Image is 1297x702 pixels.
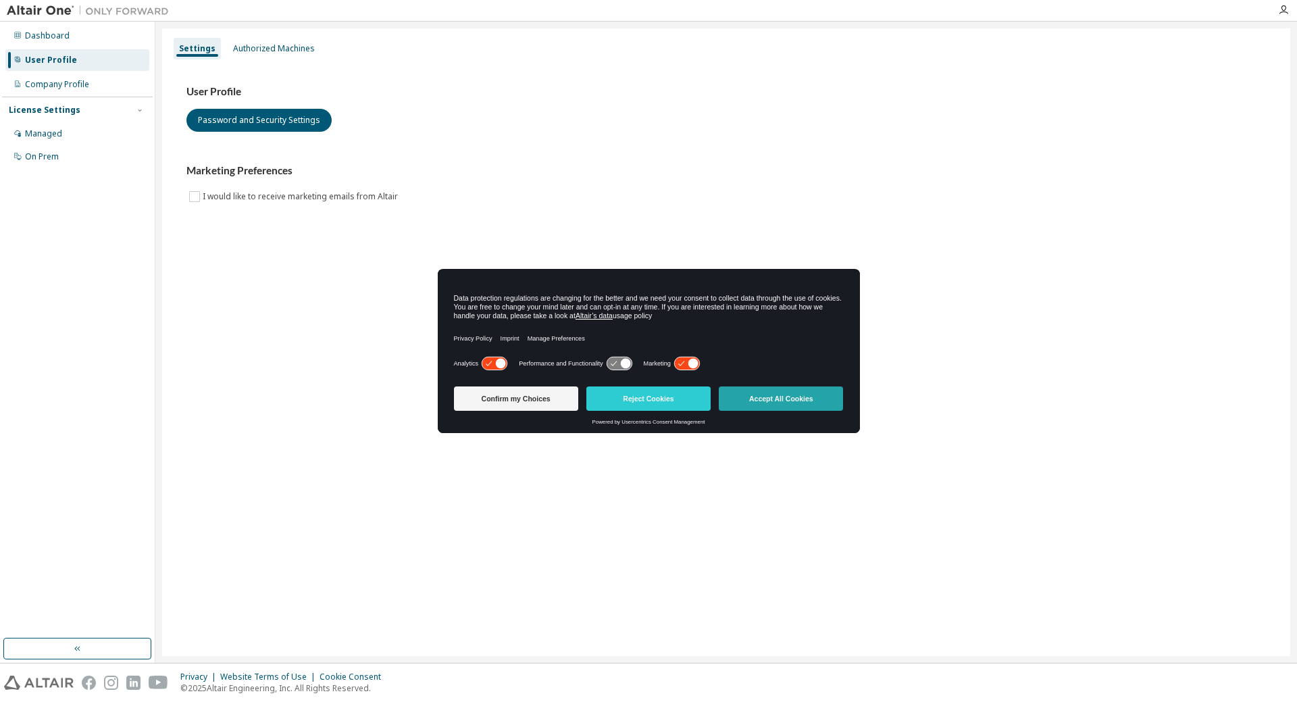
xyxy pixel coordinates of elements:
[25,128,62,139] div: Managed
[220,672,320,682] div: Website Terms of Use
[126,676,141,690] img: linkedin.svg
[9,105,80,116] div: License Settings
[179,43,215,54] div: Settings
[25,151,59,162] div: On Prem
[25,55,77,66] div: User Profile
[25,79,89,90] div: Company Profile
[186,164,1266,178] h3: Marketing Preferences
[180,682,389,694] p: © 2025 Altair Engineering, Inc. All Rights Reserved.
[186,85,1266,99] h3: User Profile
[203,189,401,205] label: I would like to receive marketing emails from Altair
[4,676,74,690] img: altair_logo.svg
[233,43,315,54] div: Authorized Machines
[149,676,168,690] img: youtube.svg
[186,109,332,132] button: Password and Security Settings
[82,676,96,690] img: facebook.svg
[320,672,389,682] div: Cookie Consent
[180,672,220,682] div: Privacy
[104,676,118,690] img: instagram.svg
[25,30,70,41] div: Dashboard
[7,4,176,18] img: Altair One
